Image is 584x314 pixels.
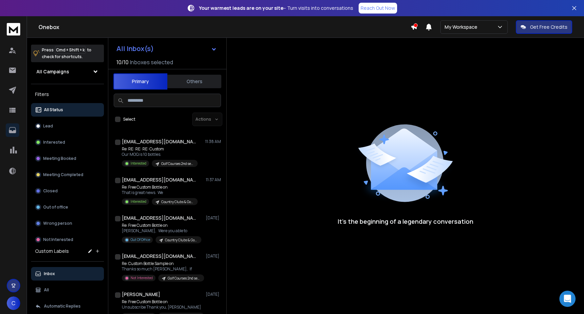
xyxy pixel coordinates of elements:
[43,140,65,145] p: Interested
[530,24,567,30] p: Get Free Credits
[31,299,104,313] button: Automatic Replies
[122,190,198,195] p: That is great news. We
[122,215,196,221] h1: [EMAIL_ADDRESS][DOMAIN_NAME]
[31,136,104,149] button: Interested
[122,176,196,183] h1: [EMAIL_ADDRESS][DOMAIN_NAME]
[31,267,104,281] button: Inbox
[122,261,203,266] p: Re: Custom Bottle Sample on
[31,152,104,165] button: Meeting Booked
[31,283,104,297] button: All
[35,248,69,255] h3: Custom Labels
[122,152,198,157] p: Our MOQ is 10 bottles.
[122,138,196,145] h1: [EMAIL_ADDRESS][DOMAIN_NAME]
[55,46,86,54] span: Cmd + Shift + k
[168,276,200,281] p: Golf Courses 2nd send
[338,217,473,226] p: It’s the beginning of a legendary conversation
[31,65,104,78] button: All Campaigns
[31,233,104,246] button: Not Interested
[43,221,72,226] p: Wrong person
[44,271,55,276] p: Inbox
[361,5,395,11] p: Reach Out Now
[445,24,480,30] p: My Workspace
[116,58,129,66] span: 10 / 10
[36,68,69,75] h1: All Campaigns
[42,47,91,60] p: Press to check for shortcuts.
[206,177,221,183] p: 11:37 AM
[31,90,104,99] h3: Filters
[122,305,203,310] p: Unsubscribe Thank you, [PERSON_NAME]
[131,275,153,281] p: Not Interested
[122,185,198,190] p: Re: Free Custom Bottle on
[206,253,221,259] p: [DATE]
[559,291,576,307] div: Open Intercom Messenger
[111,42,222,55] button: All Inbox(s)
[199,5,353,11] p: – Turn visits into conversations
[43,188,58,194] p: Closed
[131,161,146,166] p: Interested
[31,200,104,214] button: Out of office
[161,199,194,204] p: Country Clubs & Golf Courses
[31,119,104,133] button: Lead
[43,204,68,210] p: Out of office
[122,266,203,272] p: Thanks so much [PERSON_NAME], If
[516,20,572,34] button: Get Free Credits
[206,292,221,297] p: [DATE]
[43,172,83,177] p: Meeting Completed
[7,296,20,310] button: C
[44,107,63,113] p: All Status
[113,73,167,90] button: Primary
[43,123,53,129] p: Lead
[131,237,150,242] p: Out Of Office
[7,23,20,35] img: logo
[31,217,104,230] button: Wrong person
[167,74,221,89] button: Others
[122,253,196,260] h1: [EMAIL_ADDRESS][DOMAIN_NAME]
[43,156,76,161] p: Meeting Booked
[122,299,203,305] p: Re: Free Custom Bottle on
[122,223,201,228] p: Re: Free Custom Bottle on
[165,238,197,243] p: Country Clubs & Golf Courses
[44,304,81,309] p: Automatic Replies
[31,168,104,182] button: Meeting Completed
[122,291,160,298] h1: [PERSON_NAME]
[38,23,411,31] h1: Onebox
[122,146,198,152] p: Re: RE: RE: RE: Custom
[43,237,73,242] p: Not Interested
[116,45,154,52] h1: All Inbox(s)
[205,139,221,144] p: 11:38 AM
[44,287,49,293] p: All
[206,215,221,221] p: [DATE]
[161,161,194,166] p: Golf Courses 2nd send
[131,199,146,204] p: Interested
[31,103,104,117] button: All Status
[199,5,283,11] strong: Your warmest leads are on your site
[122,228,201,234] p: [PERSON_NAME], Were you able to
[130,58,173,66] h3: Inboxes selected
[31,184,104,198] button: Closed
[359,3,397,14] a: Reach Out Now
[123,117,135,122] label: Select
